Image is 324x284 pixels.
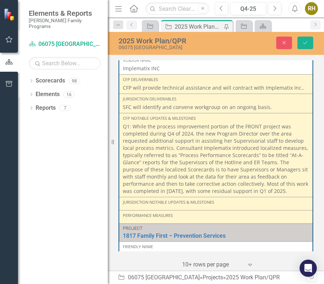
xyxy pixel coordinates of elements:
a: 06075 [GEOGRAPHIC_DATA] [29,40,101,48]
input: Search Below... [29,57,101,70]
span: Family First Implementation Planning Support [123,251,233,258]
input: Search ClearPoint... [145,3,209,15]
div: Jurisdiction Notable Updates & Milestones [123,199,309,205]
div: 2025 Work Plan/QPR [226,274,280,281]
small: [PERSON_NAME] Family Programs [29,18,101,29]
a: 1817 Family First – Prevention Services [123,233,309,239]
div: 16 [63,91,75,98]
a: Scorecards [36,77,65,85]
div: Open Intercom Messenger [300,260,317,277]
div: 7 [59,105,71,111]
img: ClearPoint Strategy [3,8,16,21]
div: 06075 [GEOGRAPHIC_DATA] [119,45,219,50]
div: 2025 Work Plan/QPR [119,37,219,45]
div: CFP Notable Updates & Milestones [123,115,309,121]
div: CFP Deliverables [123,77,309,82]
p: Q2: [PERSON_NAME] lead discussed the possibility of providing assistance around the prevention ef... [2,51,183,94]
a: Elements [36,90,60,99]
div: Jurisdiction Deliverables [123,96,309,102]
p: SFC will identify and convene workgroup on an ongoing basis. [123,104,309,111]
div: Project [123,226,309,231]
a: 06075 [GEOGRAPHIC_DATA] [128,274,200,281]
div: 2025 Work Plan/QPR [175,22,222,31]
p: Q1: When new [PERSON_NAME] lead was temporarily assigned SFC during Q3 of 2024 he met with Direct... [2,2,183,45]
div: Performance Measures [123,213,309,218]
button: Q4-25 [230,2,266,15]
div: Q4-25 [233,5,264,13]
a: Reports [36,104,56,112]
p: CFP will provide technical assistance and will contract with Implematix Inc.. [123,84,309,91]
div: Vendor Name [123,57,309,63]
p: Q1: While the process improvement portion of the FRONT project was completed during Q4 of 2024, t... [123,123,309,195]
button: RH [305,2,318,15]
div: » » [118,274,306,282]
a: Projects [203,274,223,281]
span: Elements & Reports [29,9,101,18]
span: Implematix INC [123,65,160,72]
div: 98 [69,78,80,84]
div: Friendly Name [123,244,309,250]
